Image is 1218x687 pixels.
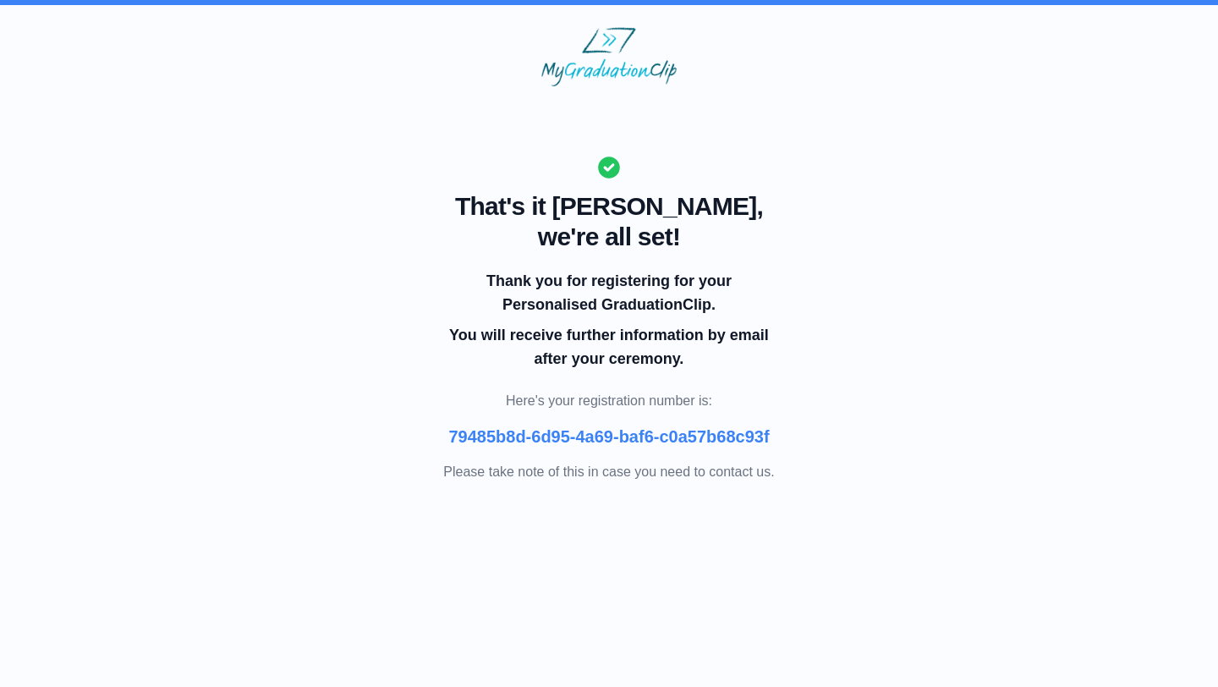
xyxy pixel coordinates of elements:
p: Here's your registration number is: [443,391,774,411]
b: 79485b8d-6d95-4a69-baf6-c0a57b68c93f [448,427,769,446]
span: we're all set! [443,222,774,252]
p: You will receive further information by email after your ceremony. [447,323,771,371]
p: Please take note of this in case you need to contact us. [443,462,774,482]
p: Thank you for registering for your Personalised GraduationClip. [447,269,771,316]
img: MyGraduationClip [541,27,677,86]
span: That's it [PERSON_NAME], [443,191,774,222]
